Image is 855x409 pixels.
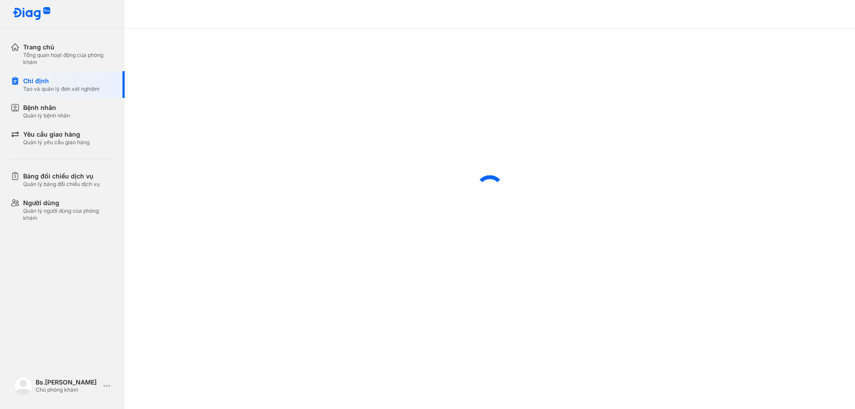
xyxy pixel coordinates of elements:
div: Chỉ định [23,77,100,85]
div: Tổng quan hoạt động của phòng khám [23,52,114,66]
img: logo [12,7,51,21]
div: Người dùng [23,198,114,207]
div: Trang chủ [23,43,114,52]
div: Tạo và quản lý đơn xét nghiệm [23,85,100,93]
div: Quản lý yêu cầu giao hàng [23,139,90,146]
div: Yêu cầu giao hàng [23,130,90,139]
div: Bảng đối chiếu dịch vụ [23,172,100,181]
div: Chủ phòng khám [36,386,100,393]
div: Bệnh nhân [23,103,70,112]
img: logo [14,377,32,395]
div: Quản lý bảng đối chiếu dịch vụ [23,181,100,188]
div: Quản lý bệnh nhân [23,112,70,119]
div: Bs.[PERSON_NAME] [36,378,100,386]
div: Quản lý người dùng của phòng khám [23,207,114,222]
